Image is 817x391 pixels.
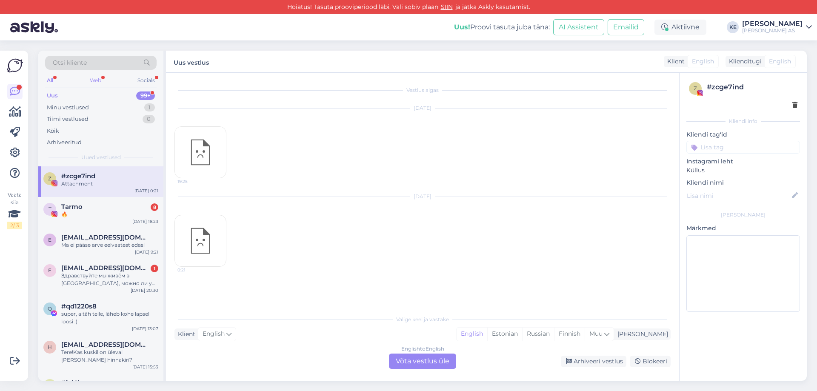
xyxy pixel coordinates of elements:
[47,91,58,100] div: Uus
[48,267,51,274] span: e
[686,130,800,139] p: Kliendi tag'id
[131,287,158,294] div: [DATE] 20:30
[389,354,456,369] div: Võta vestlus üle
[53,58,87,67] span: Otsi kliente
[174,330,195,339] div: Klient
[561,356,626,367] div: Arhiveeri vestlus
[61,341,150,348] span: heidimargus92@gmail.com
[134,188,158,194] div: [DATE] 0:21
[742,27,803,34] div: [PERSON_NAME] AS
[174,56,209,67] label: Uus vestlus
[61,264,150,272] span: elenkavovik@bk.ru
[692,57,714,66] span: English
[132,325,158,332] div: [DATE] 13:07
[177,178,209,185] span: 19:25
[174,316,671,323] div: Valige keel ja vastake
[554,328,585,340] div: Finnish
[742,20,812,34] a: [PERSON_NAME][PERSON_NAME] AS
[438,3,455,11] a: SIIN
[136,91,155,100] div: 99+
[144,103,155,112] div: 1
[48,237,51,243] span: e
[47,115,89,123] div: Tiimi vestlused
[687,191,790,200] input: Lisa nimi
[589,330,603,337] span: Muu
[61,272,158,287] div: Здравствуйте мы живём в [GEOGRAPHIC_DATA], можно ли у вас купить морошковое варенье?, где нибудь ...
[707,82,797,92] div: # zcge7ind
[630,356,671,367] div: Blokeeri
[174,104,671,112] div: [DATE]
[61,348,158,364] div: Tere!Kas kuskil on üleval [PERSON_NAME] hinnakiri?
[151,203,158,211] div: 8
[49,206,51,212] span: T
[132,218,158,225] div: [DATE] 18:23
[174,86,671,94] div: Vestlus algas
[48,175,51,182] span: z
[454,22,550,32] div: Proovi tasuta juba täna:
[135,249,158,255] div: [DATE] 9:21
[61,241,158,249] div: Ma ei pääse arve eelvaatest edasi
[177,267,209,273] span: 0:21
[457,328,487,340] div: English
[203,329,225,339] span: English
[522,328,554,340] div: Russian
[47,138,82,147] div: Arhiveeritud
[608,19,644,35] button: Emailid
[7,57,23,74] img: Askly Logo
[654,20,706,35] div: Aktiivne
[664,57,685,66] div: Klient
[136,75,157,86] div: Socials
[61,180,158,188] div: Attachment
[686,157,800,166] p: Instagrami leht
[132,364,158,370] div: [DATE] 15:53
[487,328,522,340] div: Estonian
[174,193,671,200] div: [DATE]
[47,103,89,112] div: Minu vestlused
[47,127,59,135] div: Kõik
[694,85,697,91] span: z
[81,154,121,161] span: Uued vestlused
[61,211,158,218] div: 🔥
[151,265,158,272] div: 1
[48,305,52,312] span: q
[61,379,94,387] span: #ixl4koqg
[454,23,470,31] b: Uus!
[727,21,739,33] div: KE
[686,224,800,233] p: Märkmed
[61,172,95,180] span: #zcge7ind
[769,57,791,66] span: English
[61,310,158,325] div: super, aitäh teile, läheb kohe lapsel loosi :)
[61,303,97,310] span: #qd1220s8
[7,191,22,229] div: Vaata siia
[742,20,803,27] div: [PERSON_NAME]
[143,115,155,123] div: 0
[61,234,150,241] span: eve_pettai@hotmail.com
[401,345,444,353] div: English to English
[48,344,52,350] span: h
[686,141,800,154] input: Lisa tag
[686,178,800,187] p: Kliendi nimi
[61,203,83,211] span: Tarmo
[686,211,800,219] div: [PERSON_NAME]
[686,117,800,125] div: Kliendi info
[88,75,103,86] div: Web
[553,19,604,35] button: AI Assistent
[726,57,762,66] div: Klienditugi
[614,330,668,339] div: [PERSON_NAME]
[7,222,22,229] div: 2 / 3
[45,75,55,86] div: All
[686,166,800,175] p: Küllus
